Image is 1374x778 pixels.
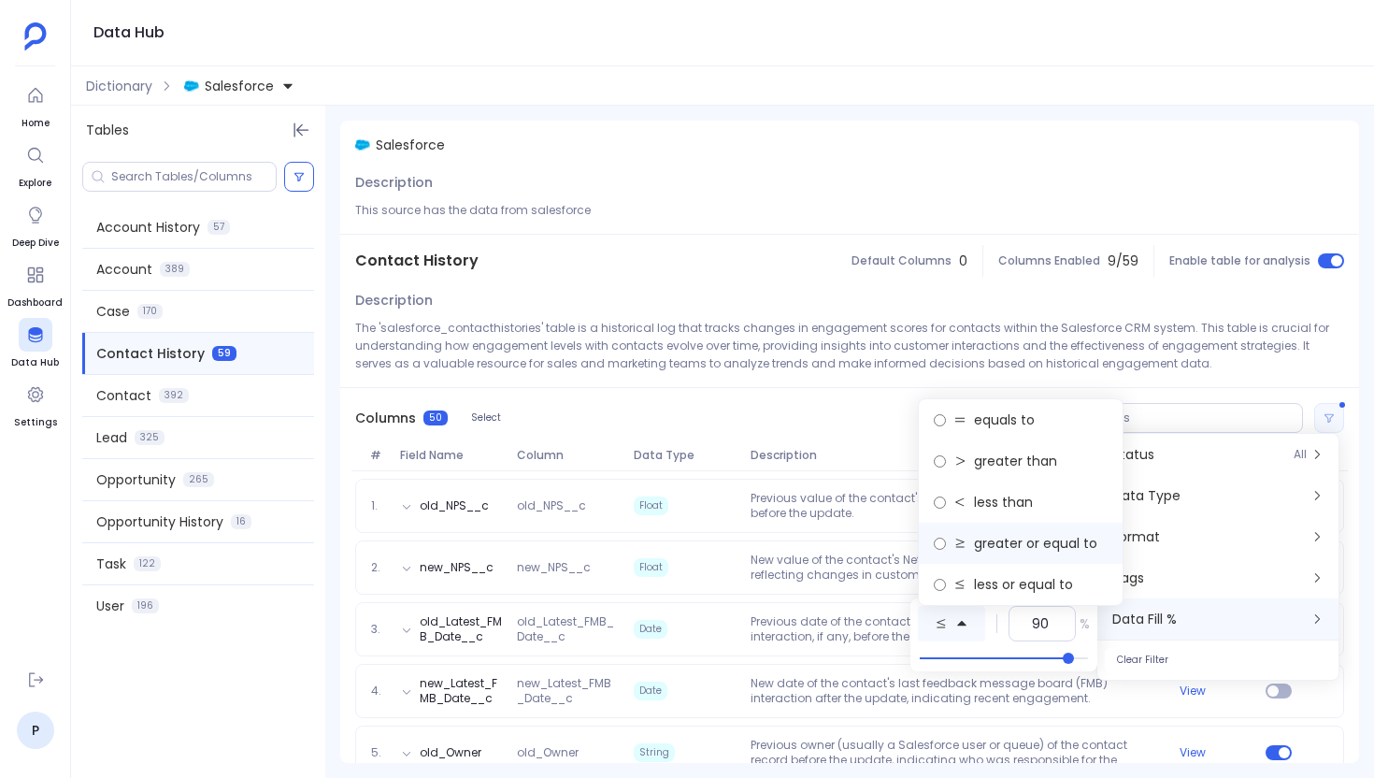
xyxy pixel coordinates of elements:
[420,614,503,644] button: old_Latest_FMB_Date__c
[355,173,433,192] span: Description
[24,22,47,50] img: petavue logo
[231,514,251,529] span: 16
[974,452,1057,470] span: greater than
[355,291,433,310] span: Description
[743,676,1161,706] p: New date of the contact's last feedback message board (FMB) interaction after the update, indicat...
[96,260,152,279] span: Account
[934,538,946,550] input: greater or equal to
[459,406,513,430] button: Select
[364,745,393,760] span: 5.
[364,498,393,513] span: 1.
[11,355,59,370] span: Data Hub
[934,579,946,591] input: less or equal to
[96,470,176,489] span: Opportunity
[1180,745,1206,760] button: View
[509,676,626,706] span: new_Latest_FMB_Date__c
[355,409,416,427] span: Columns
[959,252,967,270] span: 0
[743,738,1161,768] p: Previous owner (usually a Salesforce user or queue) of the contact record before the update, indi...
[96,218,200,237] span: Account History
[743,448,1162,463] span: Description
[423,411,448,425] span: 50
[14,415,57,430] span: Settings
[974,493,1033,511] span: less than
[634,620,667,639] span: Date
[634,497,668,515] span: Float
[934,497,946,509] input: less than
[7,295,63,310] span: Dashboard
[355,137,370,152] img: salesforce.svg
[19,138,52,191] a: Explore
[180,71,298,101] button: Salesforce
[96,597,124,615] span: User
[626,448,743,463] span: Data Type
[355,201,1344,219] p: This source has the data from salesforce
[1112,486,1181,505] span: Data Type
[1080,614,1090,633] span: %
[1108,252,1138,270] span: 9 / 59
[1112,610,1177,628] span: Data Fill %
[134,556,161,571] span: 122
[1169,253,1310,268] span: Enable table for analysis
[93,20,165,46] h1: Data Hub
[212,346,236,361] span: 59
[1112,445,1154,464] span: Status
[7,258,63,310] a: Dashboard
[1294,447,1307,462] span: All
[12,236,59,251] span: Deep Dive
[509,448,626,463] span: Column
[184,79,199,94] img: salesforce.svg
[355,250,479,272] span: Contact History
[96,428,127,447] span: Lead
[509,745,626,760] span: old_Owner
[852,253,952,268] span: Default Columns
[159,388,189,403] span: 392
[998,253,1100,268] span: Columns Enabled
[934,414,946,426] input: equals to
[634,743,675,762] span: String
[634,682,667,700] span: Date
[19,116,52,131] span: Home
[509,614,626,644] span: old_Latest_FMB_Date__c
[743,553,1161,583] p: New value of the contact's Net Promoter Score (NPS) after the update, reflecting changes in custo...
[509,498,626,513] span: old_NPS__c
[96,344,205,363] span: Contact History
[132,598,159,613] span: 196
[743,491,1161,521] p: Previous value of the contact's Net Promoter Score (NPS), if applicable, before the update.
[509,560,626,575] span: new_NPS__c
[96,555,126,573] span: Task
[96,512,223,531] span: Opportunity History
[363,448,392,463] span: #
[208,220,230,235] span: 57
[974,575,1073,594] span: less or equal to
[420,498,489,513] button: old_NPS__c
[11,318,59,370] a: Data Hub
[71,106,325,154] div: Tables
[634,558,668,577] span: Float
[96,302,130,321] span: Case
[1112,527,1160,546] span: Format
[1112,569,1144,587] span: Tags
[12,198,59,251] a: Deep Dive
[420,745,481,760] button: old_Owner
[19,176,52,191] span: Explore
[19,79,52,131] a: Home
[14,378,57,430] a: Settings
[974,534,1097,553] span: greater or equal to
[1180,684,1206,699] button: View
[205,77,274,95] span: Salesforce
[355,319,1344,372] p: The 'salesforce_contacthistories' table is a historical log that tracks changes in engagement sco...
[1033,411,1302,425] input: Search Columns
[137,304,163,319] span: 170
[96,386,151,405] span: Contact
[393,448,509,463] span: Field Name
[974,411,1035,429] span: equals to
[183,472,214,487] span: 265
[364,684,393,699] span: 4.
[420,560,494,575] button: new_NPS__c
[111,169,276,184] input: Search Tables/Columns
[135,430,165,445] span: 325
[1105,648,1181,672] button: Clear Filter
[376,136,445,154] span: Salesforce
[17,712,54,749] a: P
